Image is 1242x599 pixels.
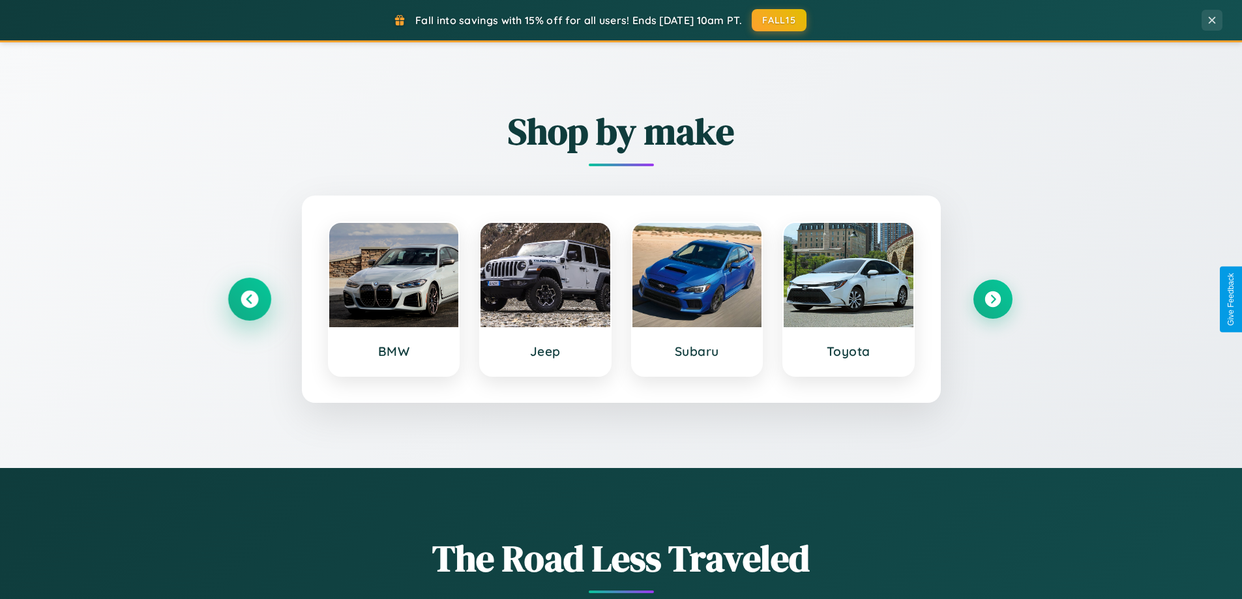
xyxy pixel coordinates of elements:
h3: BMW [342,343,446,359]
h3: Toyota [797,343,900,359]
span: Fall into savings with 15% off for all users! Ends [DATE] 10am PT. [415,14,742,27]
div: Give Feedback [1226,273,1235,326]
h3: Subaru [645,343,749,359]
h2: Shop by make [230,106,1013,156]
h3: Jeep [494,343,597,359]
button: FALL15 [752,9,806,31]
h1: The Road Less Traveled [230,533,1013,583]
